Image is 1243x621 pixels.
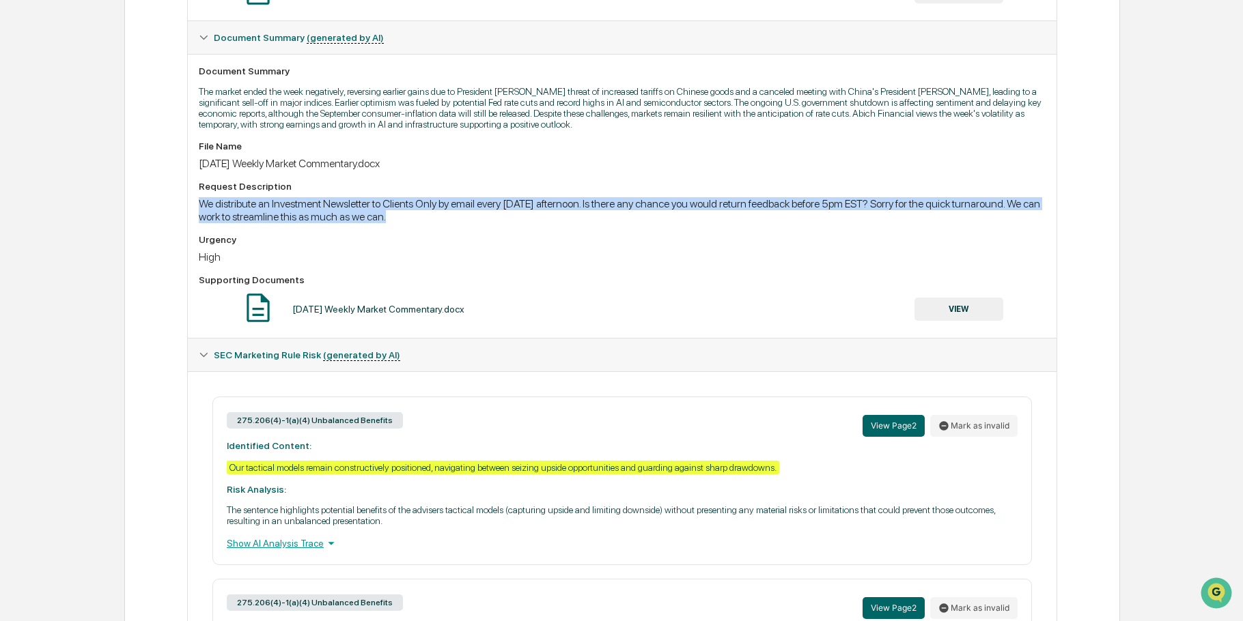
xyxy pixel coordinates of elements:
[99,173,110,184] div: 🗄️
[214,32,384,43] span: Document Summary
[188,21,1057,54] div: Document Summary (generated by AI)
[227,461,779,474] div: Our tactical models remain constructively positioned, navigating between seizing upside opportuni...
[227,536,1018,551] div: Show AI Analysis Trace
[14,199,25,210] div: 🔎
[227,484,286,495] strong: Risk Analysis:
[863,597,925,619] button: View Page2
[8,167,94,191] a: 🖐️Preclearance
[199,250,1046,263] div: High
[292,304,464,315] div: [DATE] Weekly Market Commentary.docx
[46,104,224,118] div: Start new chat
[199,274,1046,285] div: Supporting Documents
[27,198,86,212] span: Data Lookup
[8,192,92,217] a: 🔎Data Lookup
[14,104,38,129] img: 1746055101610-c473b297-6a78-478c-a979-82029cc54cd1
[188,338,1057,371] div: SEC Marketing Rule Risk (generated by AI)
[199,234,1046,245] div: Urgency
[930,415,1018,437] button: Mark as invalid
[227,440,311,451] strong: Identified Content:
[241,291,275,325] img: Document Icon
[136,231,165,242] span: Pylon
[227,504,1018,526] p: The sentence highlights potential benefits of the advisers tactical models (capturing upside and ...
[94,167,175,191] a: 🗄️Attestations
[199,86,1046,130] p: The market ended the week negatively, reversing earlier gains due to President [PERSON_NAME] thre...
[214,349,400,360] span: SEC Marketing Rule Risk
[307,32,384,44] u: (generated by AI)
[46,118,173,129] div: We're available if you need us!
[1199,576,1236,613] iframe: Open customer support
[227,594,403,611] div: 275.206(4)-1(a)(4) Unbalanced Benefits
[227,412,403,429] div: 275.206(4)-1(a)(4) Unbalanced Benefits
[199,141,1046,151] div: File Name
[96,231,165,242] a: Powered byPylon
[199,66,1046,76] div: Document Summary
[863,415,925,437] button: View Page2
[199,157,1046,170] div: [DATE] Weekly Market Commentary.docx
[188,54,1057,338] div: Document Summary (generated by AI)
[113,172,169,186] span: Attestations
[27,172,88,186] span: Preclearance
[914,298,1003,321] button: VIEW
[199,181,1046,192] div: Request Description
[14,173,25,184] div: 🖐️
[232,109,249,125] button: Start new chat
[14,29,249,50] p: How can we help?
[199,197,1046,223] div: We distribute an Investment Newsletter to Clients Only by email every [DATE] afternoon. Is there ...
[930,597,1018,619] button: Mark as invalid
[323,349,400,361] u: (generated by AI)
